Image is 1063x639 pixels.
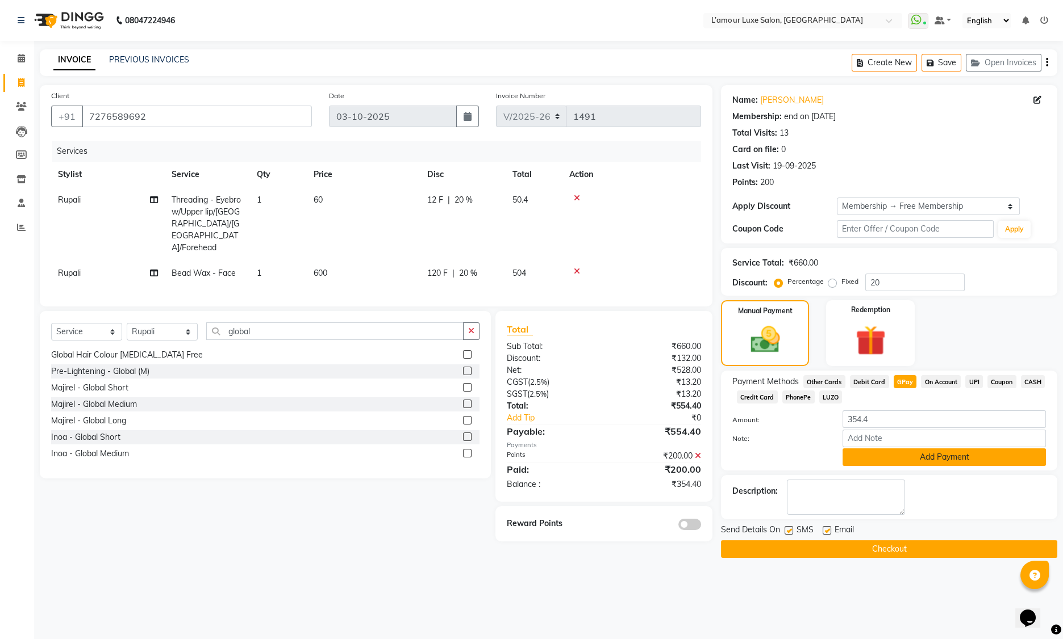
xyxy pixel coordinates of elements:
[604,463,710,476] div: ₹200.00
[420,162,506,187] th: Disc
[851,305,890,315] label: Redemption
[732,277,768,289] div: Discount:
[998,221,1031,238] button: Apply
[797,524,814,538] span: SMS
[760,176,774,188] div: 200
[604,478,710,490] div: ₹354.40
[498,400,604,412] div: Total:
[51,162,165,187] th: Stylist
[852,54,917,72] button: Create New
[257,195,261,205] span: 1
[51,398,137,410] div: Majirel - Global Medium
[732,127,777,139] div: Total Visits:
[760,94,824,106] a: [PERSON_NAME]
[843,430,1046,447] input: Add Note
[604,400,710,412] div: ₹554.40
[779,127,789,139] div: 13
[843,448,1046,466] button: Add Payment
[922,54,961,72] button: Save
[604,364,710,376] div: ₹528.00
[837,220,994,238] input: Enter Offer / Coupon Code
[250,162,307,187] th: Qty
[773,160,816,172] div: 19-09-2025
[51,365,149,377] div: Pre-Lightening - Global (M)
[496,91,545,101] label: Invoice Number
[498,518,604,530] div: Reward Points
[562,162,701,187] th: Action
[732,94,758,106] div: Name:
[604,424,710,438] div: ₹554.40
[165,162,250,187] th: Service
[803,375,845,388] span: Other Cards
[724,434,834,444] label: Note:
[781,144,786,155] div: 0
[843,410,1046,428] input: Amount
[307,162,420,187] th: Price
[507,323,533,335] span: Total
[507,377,528,387] span: CGST
[51,415,126,427] div: Majirel - Global Long
[724,415,834,425] label: Amount:
[789,257,818,269] div: ₹660.00
[604,340,710,352] div: ₹660.00
[604,376,710,388] div: ₹13.20
[82,106,312,127] input: Search by Name/Mobile/Email/Code
[604,352,710,364] div: ₹132.00
[604,388,710,400] div: ₹13.20
[498,352,604,364] div: Discount:
[850,375,889,388] span: Debit Card
[738,306,793,316] label: Manual Payment
[894,375,917,388] span: GPay
[732,223,837,235] div: Coupon Code
[51,106,83,127] button: +91
[965,375,983,388] span: UPI
[732,176,758,188] div: Points:
[512,195,528,205] span: 50.4
[58,268,81,278] span: Rupali
[732,376,799,388] span: Payment Methods
[206,322,464,340] input: Search or Scan
[314,195,323,205] span: 60
[329,91,344,101] label: Date
[51,448,129,460] div: Inoa - Global Medium
[782,390,815,403] span: PhonePe
[448,194,450,206] span: |
[921,375,961,388] span: On Account
[530,389,547,398] span: 2.5%
[721,524,780,538] span: Send Details On
[506,162,562,187] th: Total
[732,257,784,269] div: Service Total:
[172,195,241,253] span: Threading - Eyebrow/Upper lip/[GEOGRAPHIC_DATA]/[GEOGRAPHIC_DATA]/Forehead
[835,524,854,538] span: Email
[512,268,526,278] span: 504
[498,376,604,388] div: ( )
[604,450,710,462] div: ₹200.00
[498,450,604,462] div: Points
[732,200,837,212] div: Apply Discount
[51,349,203,361] div: Global Hair Colour [MEDICAL_DATA] Free
[498,340,604,352] div: Sub Total:
[314,268,327,278] span: 600
[172,268,236,278] span: Bead Wax - Face
[530,377,547,386] span: 2.5%
[498,478,604,490] div: Balance :
[1021,375,1045,388] span: CASH
[846,322,895,359] img: _gift.svg
[732,144,779,155] div: Card on file:
[498,388,604,400] div: ( )
[819,390,843,403] span: LUZO
[966,54,1041,72] button: Open Invoices
[498,364,604,376] div: Net:
[741,323,789,356] img: _cash.svg
[732,160,770,172] div: Last Visit:
[737,390,778,403] span: Credit Card
[841,276,858,287] label: Fixed
[498,463,604,476] div: Paid:
[51,431,120,443] div: Inoa - Global Short
[784,111,836,123] div: end on [DATE]
[51,91,69,101] label: Client
[507,440,701,450] div: Payments
[29,5,107,36] img: logo
[427,194,443,206] span: 12 F
[53,50,95,70] a: INVOICE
